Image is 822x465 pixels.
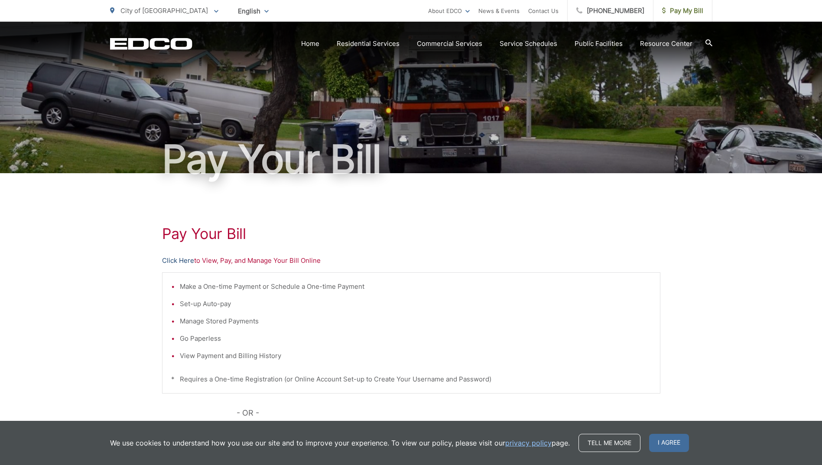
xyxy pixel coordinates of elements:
a: EDCD logo. Return to the homepage. [110,38,192,50]
span: Pay My Bill [662,6,703,16]
a: Tell me more [578,434,640,452]
a: Residential Services [337,39,400,49]
h1: Pay Your Bill [110,138,712,181]
li: Make a One-time Payment or Schedule a One-time Payment [180,281,651,292]
a: Resource Center [640,39,692,49]
a: About EDCO [428,6,470,16]
p: to View, Pay, and Manage Your Bill Online [162,255,660,266]
a: Contact Us [528,6,559,16]
a: Public Facilities [575,39,623,49]
span: City of [GEOGRAPHIC_DATA] [120,6,208,15]
a: privacy policy [505,438,552,448]
p: - OR - [237,407,660,420]
span: English [231,3,275,19]
a: Service Schedules [500,39,557,49]
a: Click Here [162,255,194,266]
li: Manage Stored Payments [180,316,651,326]
a: Commercial Services [417,39,482,49]
a: News & Events [478,6,520,16]
span: I agree [649,434,689,452]
h1: Pay Your Bill [162,225,660,242]
a: Home [301,39,319,49]
p: We use cookies to understand how you use our site and to improve your experience. To view our pol... [110,438,570,448]
li: Set-up Auto-pay [180,299,651,309]
p: * Requires a One-time Registration (or Online Account Set-up to Create Your Username and Password) [171,374,651,384]
li: Go Paperless [180,333,651,344]
li: View Payment and Billing History [180,351,651,361]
